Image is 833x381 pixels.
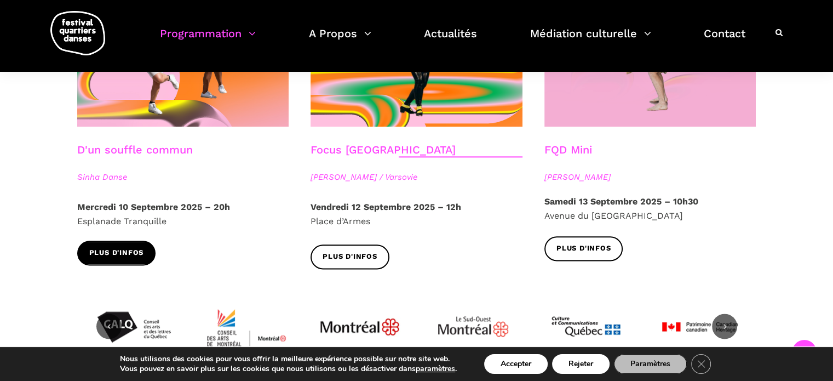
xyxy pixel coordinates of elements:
img: JPGnr_b [319,286,401,368]
span: [PERSON_NAME] / Varsovie [311,170,522,184]
img: logo-fqd-med [50,11,105,55]
a: Plus d'infos [311,244,389,269]
a: Programmation [160,24,256,56]
span: Plus d'infos [556,243,611,254]
a: Focus [GEOGRAPHIC_DATA] [311,143,456,156]
span: Avenue du [GEOGRAPHIC_DATA] [544,211,683,221]
button: Accepter [484,354,548,374]
a: Contact [704,24,745,56]
p: Place d’Armes [311,200,522,228]
span: Plus d'infos [323,251,377,263]
img: patrimoinecanadien-01_0-4 [658,286,740,368]
button: Close GDPR Cookie Banner [691,354,711,374]
span: [PERSON_NAME] [544,170,756,184]
a: D'un souffle commun [77,143,193,156]
strong: Vendredi 12 Septembre 2025 – 12h [311,202,461,212]
img: Logo_Mtl_Le_Sud-Ouest.svg_ [432,286,514,368]
a: FQD Mini [544,143,592,156]
span: Sinha Danse [77,170,289,184]
p: Vous pouvez en savoir plus sur les cookies que nous utilisons ou les désactiver dans . [120,364,457,374]
img: CMYK_Logo_CAMMontreal [205,286,288,368]
span: Esplanade Tranquille [77,216,166,226]
button: Paramètres [614,354,687,374]
a: Médiation culturelle [530,24,651,56]
button: Rejeter [552,354,610,374]
span: Plus d'infos [89,247,144,259]
a: Plus d'infos [544,236,623,261]
button: paramètres [416,364,455,374]
a: Plus d'infos [77,241,156,265]
a: Actualités [424,24,477,56]
a: A Propos [309,24,371,56]
p: Nous utilisons des cookies pour vous offrir la meilleure expérience possible sur notre site web. [120,354,457,364]
img: mccq-3-3 [545,286,627,368]
img: Calq_noir [93,286,175,368]
strong: Samedi 13 Septembre 2025 – 10h30 [544,196,698,207]
strong: Mercredi 10 Septembre 2025 – 20h [77,202,230,212]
